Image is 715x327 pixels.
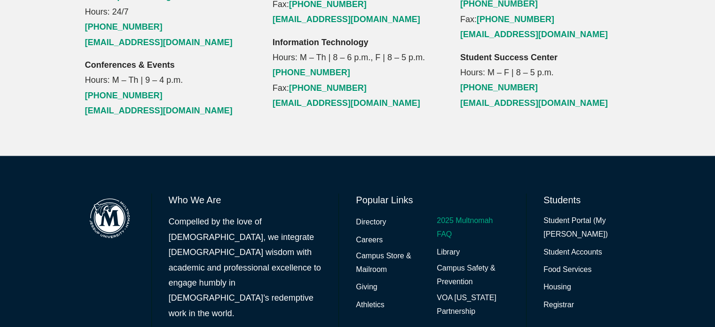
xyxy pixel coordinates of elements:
[543,214,630,241] a: Student Portal (My [PERSON_NAME])
[543,246,602,259] a: Student Accounts
[437,246,460,259] a: Library
[169,214,322,321] p: Compelled by the love of [DEMOGRAPHIC_DATA], we integrate [DEMOGRAPHIC_DATA] wisdom with academic...
[356,249,428,277] a: Campus Store & Mailroom
[273,68,350,77] a: [PHONE_NUMBER]
[543,280,571,294] a: Housing
[169,193,322,207] h6: Who We Are
[289,83,367,93] a: [PHONE_NUMBER]
[460,53,558,62] strong: Student Success Center
[356,280,377,294] a: Giving
[460,30,608,39] a: [EMAIL_ADDRESS][DOMAIN_NAME]
[85,193,134,243] img: Multnomah Campus of Jessup University logo
[85,91,163,100] a: [PHONE_NUMBER]
[437,262,509,289] a: Campus Safety & Prevention
[437,291,509,319] a: VOA [US_STATE] Partnership
[273,98,420,108] a: [EMAIL_ADDRESS][DOMAIN_NAME]
[85,57,255,119] p: Hours: M – Th | 9 – 4 p.m.
[273,35,443,111] p: Hours: M – Th | 8 – 6 p.m., F | 8 – 5 p.m. Fax:
[356,298,384,312] a: Athletics
[85,106,233,115] a: [EMAIL_ADDRESS][DOMAIN_NAME]
[273,15,420,24] a: [EMAIL_ADDRESS][DOMAIN_NAME]
[477,15,554,24] a: [PHONE_NUMBER]
[356,215,386,229] a: Directory
[437,214,509,241] a: 2025 Multnomah FAQ
[460,98,608,108] a: [EMAIL_ADDRESS][DOMAIN_NAME]
[543,263,591,277] a: Food Services
[85,38,233,47] a: [EMAIL_ADDRESS][DOMAIN_NAME]
[273,38,369,47] strong: Information Technology
[543,298,574,312] a: Registrar
[85,60,175,70] strong: Conferences & Events
[85,22,163,32] a: [PHONE_NUMBER]
[356,193,509,207] h6: Popular Links
[460,83,538,92] a: [PHONE_NUMBER]
[543,193,630,207] h6: Students
[460,50,630,111] p: Hours: M – F | 8 – 5 p.m.
[356,233,383,247] a: Careers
